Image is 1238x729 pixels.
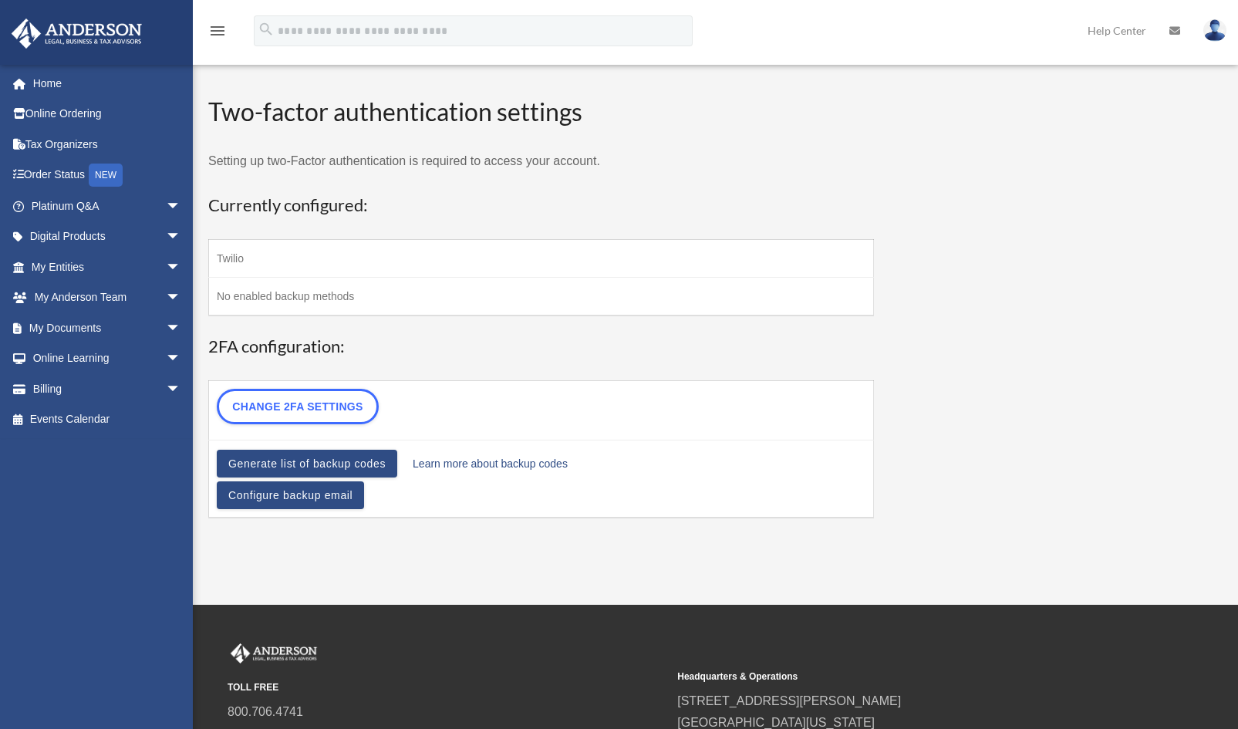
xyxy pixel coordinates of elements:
[11,251,204,282] a: My Entitiesarrow_drop_down
[11,404,204,435] a: Events Calendar
[208,22,227,40] i: menu
[166,251,197,283] span: arrow_drop_down
[166,191,197,222] span: arrow_drop_down
[217,481,364,509] a: Configure backup email
[166,282,197,314] span: arrow_drop_down
[209,240,874,278] td: Twilio
[7,19,147,49] img: Anderson Advisors Platinum Portal
[228,643,320,663] img: Anderson Advisors Platinum Portal
[11,160,204,191] a: Order StatusNEW
[166,312,197,344] span: arrow_drop_down
[166,343,197,375] span: arrow_drop_down
[208,150,874,172] p: Setting up two-Factor authentication is required to access your account.
[228,705,303,718] a: 800.706.4741
[11,129,204,160] a: Tax Organizers
[11,373,204,404] a: Billingarrow_drop_down
[11,312,204,343] a: My Documentsarrow_drop_down
[209,278,874,316] td: No enabled backup methods
[208,335,874,359] h3: 2FA configuration:
[208,194,874,218] h3: Currently configured:
[228,680,666,696] small: TOLL FREE
[11,282,204,313] a: My Anderson Teamarrow_drop_down
[11,343,204,374] a: Online Learningarrow_drop_down
[258,21,275,38] i: search
[677,694,901,707] a: [STREET_ADDRESS][PERSON_NAME]
[208,27,227,40] a: menu
[11,68,204,99] a: Home
[413,453,568,474] a: Learn more about backup codes
[11,99,204,130] a: Online Ordering
[11,221,204,252] a: Digital Productsarrow_drop_down
[166,221,197,253] span: arrow_drop_down
[217,389,379,424] a: Change 2FA settings
[677,669,1116,685] small: Headquarters & Operations
[677,716,875,729] a: [GEOGRAPHIC_DATA][US_STATE]
[208,95,874,130] h2: Two-factor authentication settings
[11,191,204,221] a: Platinum Q&Aarrow_drop_down
[89,164,123,187] div: NEW
[1203,19,1226,42] img: User Pic
[166,373,197,405] span: arrow_drop_down
[217,450,397,478] a: Generate list of backup codes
